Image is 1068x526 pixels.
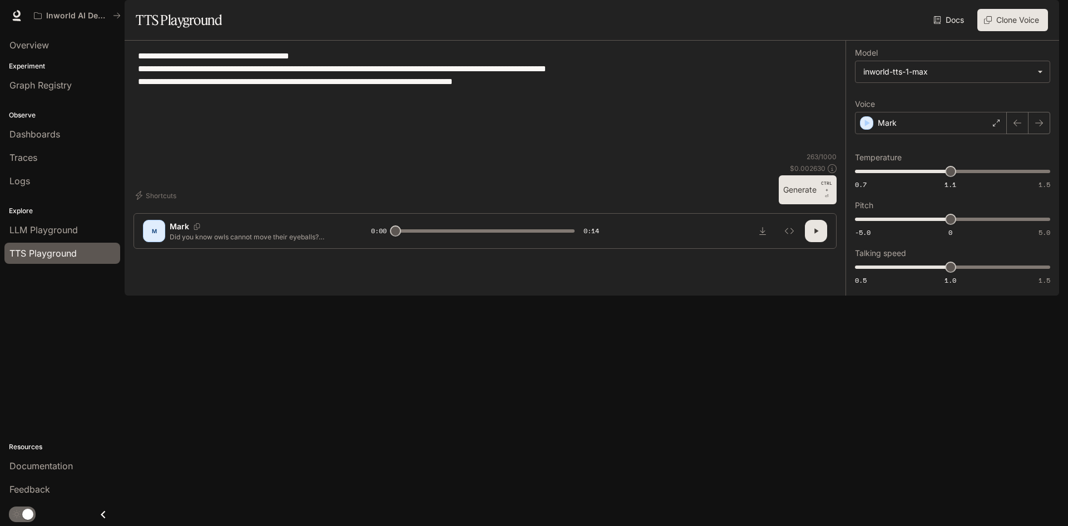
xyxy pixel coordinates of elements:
p: Voice [855,100,875,108]
p: Talking speed [855,249,906,257]
button: Shortcuts [133,186,181,204]
span: 1.0 [945,276,956,285]
p: Inworld AI Demos [46,11,108,21]
a: Docs [931,9,968,31]
p: Mark [170,221,189,232]
button: Inspect [778,220,800,242]
button: Copy Voice ID [189,223,205,230]
h1: TTS Playground [136,9,222,31]
p: CTRL + [821,180,832,193]
button: Download audio [751,220,774,242]
span: 0:14 [584,225,599,237]
span: 0:00 [371,225,387,237]
span: -5.0 [855,228,871,237]
div: M [145,222,163,240]
div: inworld-tts-1-max [863,66,1032,77]
span: 5.0 [1039,228,1050,237]
span: 0.5 [855,276,867,285]
button: All workspaces [29,4,126,27]
span: 0 [948,228,952,237]
span: 1.1 [945,180,956,189]
span: 1.5 [1039,180,1050,189]
div: inworld-tts-1-max [856,61,1050,82]
button: Clone Voice [977,9,1048,31]
p: Did you know owls cannot move their eyeballs? Because their eyes are fixed in their sockets, they... [170,232,344,242]
span: 1.5 [1039,276,1050,285]
p: Mark [878,117,897,129]
p: ⏎ [821,180,832,200]
p: Pitch [855,201,873,209]
button: GenerateCTRL +⏎ [779,175,837,204]
span: 0.7 [855,180,867,189]
p: Temperature [855,154,902,161]
p: Model [855,49,878,57]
